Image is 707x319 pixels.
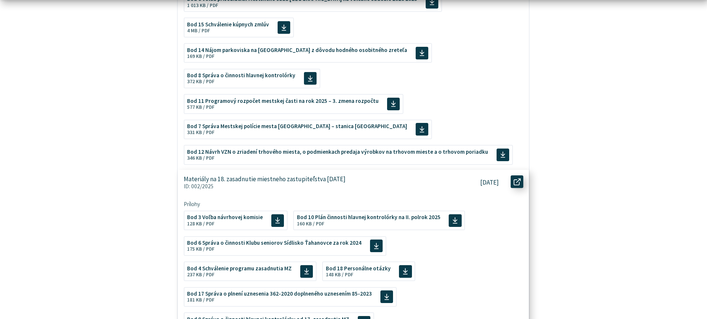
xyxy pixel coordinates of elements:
[187,72,295,78] span: Bod 8 Správa o činnosti hlavnej kontrolórky
[184,120,432,139] a: Bod 7 Správa Mestskej polície mesta [GEOGRAPHIC_DATA] – stanica [GEOGRAPHIC_DATA] 331 KB / PDF
[184,183,446,190] p: ID: 002/2025
[187,27,210,34] span: 4 MB / PDF
[187,155,215,161] span: 346 KB / PDF
[297,221,324,227] span: 160 KB / PDF
[187,215,263,220] span: Bod 3 Voľba návrhovej komisie
[187,98,379,104] span: Bod 11 Programový rozpočet mestskej časti na rok 2025 – 3. zmena rozpočtu
[184,201,524,208] span: Prílohy
[187,22,269,27] span: Bod 15 Schválenie kúpnych zmlúv
[184,145,513,165] a: Bod 12 Návrh VZN o zriadení trhového miesta, o podmienkach predaja výrobkov na trhovom mieste a o...
[322,261,415,281] a: Bod 18 Personálne otázky 148 KB / PDF
[187,78,215,85] span: 372 KB / PDF
[297,215,441,220] span: Bod 10 Plán činnosti hlavnej kontrolórky na II. polrok 2025
[184,94,403,114] a: Bod 11 Programový rozpočet mestskej časti na rok 2025 – 3. zmena rozpočtu 577 KB / PDF
[187,47,407,53] span: Bod 14 Nájom parkoviska na [GEOGRAPHIC_DATA] z dôvodu hodného osobitného zreteľa
[326,266,391,271] span: Bod 18 Personálne otázky
[184,69,320,88] a: Bod 8 Správa o činnosti hlavnej kontrolórky 372 KB / PDF
[184,17,294,37] a: Bod 15 Schválenie kúpnych zmlúv 4 MB / PDF
[187,123,407,129] span: Bod 7 Správa Mestskej polície mesta [GEOGRAPHIC_DATA] – stanica [GEOGRAPHIC_DATA]
[184,43,432,63] a: Bod 14 Nájom parkoviska na [GEOGRAPHIC_DATA] z dôvodu hodného osobitného zreteľa 169 KB / PDF
[184,261,317,281] a: Bod 4 Schválenie programu zasadnutia MZ 237 KB / PDF
[187,129,215,136] span: 331 KB / PDF
[184,175,346,183] p: Materiály na 18. zasadnutie miestneho zastupiteľstva [DATE]
[293,211,465,230] a: Bod 10 Plán činnosti hlavnej kontrolórky na II. polrok 2025 160 KB / PDF
[480,179,499,186] p: [DATE]
[187,53,215,59] span: 169 KB / PDF
[187,291,372,296] span: Bod 17 Správa o plnení uznesenia 362-2020 doplneného uznesením 85-2023
[187,2,218,9] span: 1 013 KB / PDF
[184,287,397,307] a: Bod 17 Správa o plnení uznesenia 362-2020 doplneného uznesením 85-2023 181 KB / PDF
[326,271,353,278] span: 148 KB / PDF
[187,221,215,227] span: 128 KB / PDF
[187,240,361,245] span: Bod 6 Správa o činnosti Klubu seniorov Sídlisko Ťahanovce za rok 2024
[187,297,215,303] span: 181 KB / PDF
[184,211,288,230] a: Bod 3 Voľba návrhovej komisie 128 KB / PDF
[187,246,215,252] span: 175 KB / PDF
[187,149,488,154] span: Bod 12 Návrh VZN o zriadení trhového miesta, o podmienkach predaja výrobkov na trhovom mieste a o...
[187,271,215,278] span: 237 KB / PDF
[187,266,292,271] span: Bod 4 Schválenie programu zasadnutia MZ
[184,236,386,256] a: Bod 6 Správa o činnosti Klubu seniorov Sídlisko Ťahanovce za rok 2024 175 KB / PDF
[187,104,215,110] span: 577 KB / PDF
